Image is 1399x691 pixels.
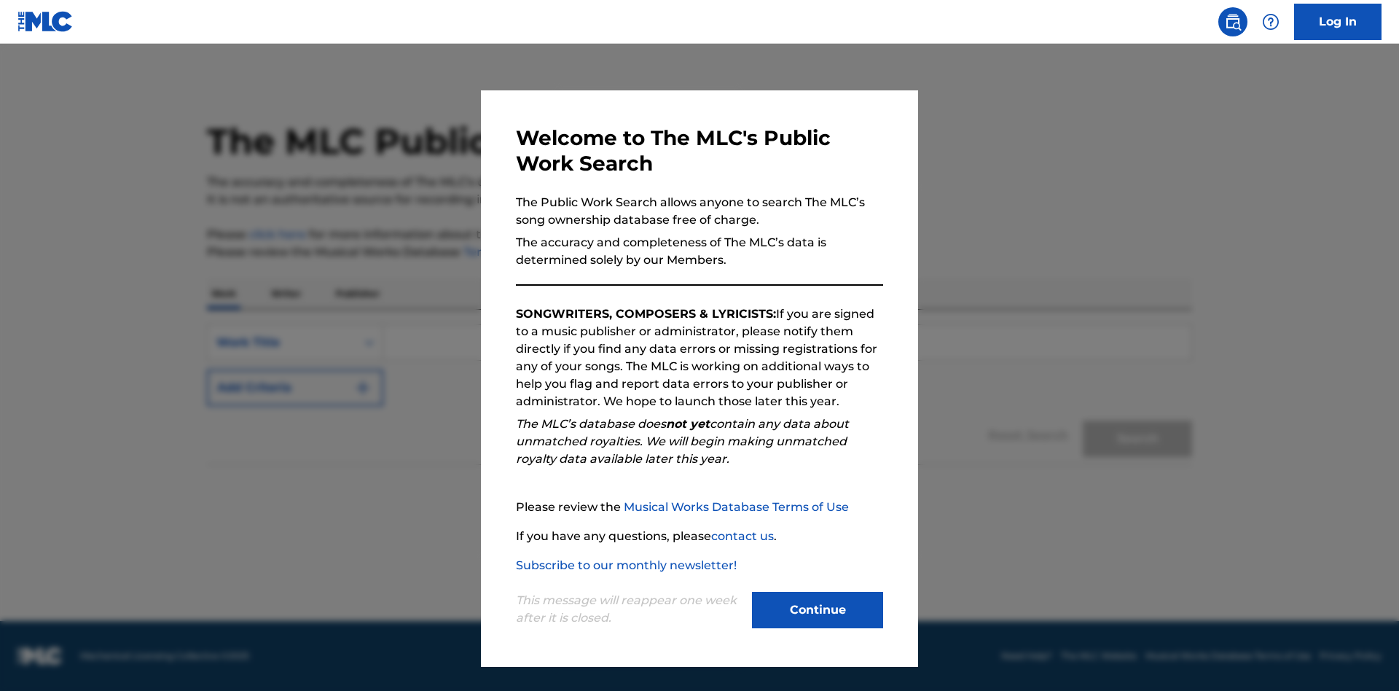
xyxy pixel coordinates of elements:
p: If you have any questions, please . [516,528,883,545]
p: Please review the [516,499,883,516]
p: The accuracy and completeness of The MLC’s data is determined solely by our Members. [516,234,883,269]
a: contact us [711,529,774,543]
iframe: Chat Widget [1326,621,1399,691]
strong: SONGWRITERS, COMPOSERS & LYRICISTS: [516,307,776,321]
div: Help [1256,7,1285,36]
strong: not yet [666,417,710,431]
h3: Welcome to The MLC's Public Work Search [516,125,883,176]
p: If you are signed to a music publisher or administrator, please notify them directly if you find ... [516,305,883,410]
p: The Public Work Search allows anyone to search The MLC’s song ownership database free of charge. [516,194,883,229]
img: search [1224,13,1242,31]
img: MLC Logo [17,11,74,32]
a: Log In [1294,4,1382,40]
p: This message will reappear one week after it is closed. [516,592,743,627]
a: Public Search [1218,7,1247,36]
a: Subscribe to our monthly newsletter! [516,558,737,572]
a: Musical Works Database Terms of Use [624,500,849,514]
button: Continue [752,592,883,628]
em: The MLC’s database does contain any data about unmatched royalties. We will begin making unmatche... [516,417,849,466]
img: help [1262,13,1280,31]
